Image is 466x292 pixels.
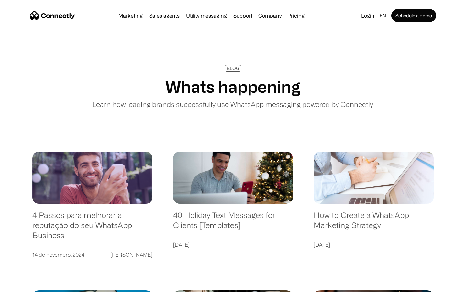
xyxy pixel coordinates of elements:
a: Utility messaging [183,13,229,18]
a: Schedule a demo [391,9,436,22]
div: [DATE] [173,240,190,249]
div: en [380,11,386,20]
a: Support [231,13,255,18]
a: 4 Passos para melhorar a reputação do seu WhatsApp Business [32,210,152,247]
p: Learn how leading brands successfully use WhatsApp messaging powered by Connectly. [92,99,374,110]
div: Company [258,11,282,20]
a: Login [359,11,377,20]
div: [DATE] [314,240,330,249]
div: 14 de novembro, 2024 [32,250,84,259]
a: How to Create a WhatsApp Marketing Strategy [314,210,434,237]
a: Sales agents [147,13,182,18]
a: 40 Holiday Text Messages for Clients [Templates] [173,210,293,237]
div: [PERSON_NAME] [110,250,152,259]
a: Pricing [285,13,307,18]
h1: Whats happening [165,77,301,96]
a: Marketing [116,13,145,18]
div: BLOG [227,66,239,71]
